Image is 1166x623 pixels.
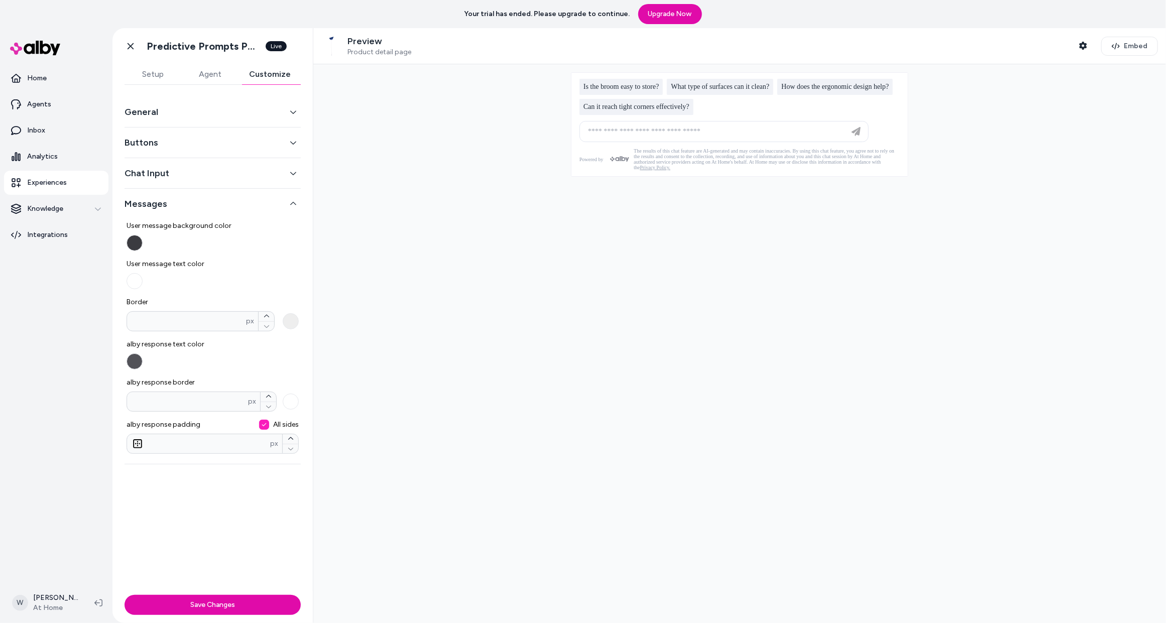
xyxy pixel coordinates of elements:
span: px [248,397,256,407]
div: Messages [125,211,301,456]
button: Borderpx [259,312,274,321]
p: Experiences [27,178,67,188]
button: Save Changes [125,595,301,615]
label: alby response padding [127,420,299,430]
a: Upgrade Now [638,4,702,24]
button: All sides [259,420,269,430]
button: alby response borderpx [261,392,276,402]
button: General [125,105,301,119]
span: px [246,316,254,326]
p: Agents [27,99,51,109]
span: All sides [273,420,299,430]
div: Live [266,41,287,51]
p: Inbox [27,126,45,136]
p: [PERSON_NAME] [33,593,78,603]
input: Borderpx [127,316,246,326]
span: Border [127,297,299,307]
button: Embed [1101,37,1158,56]
button: Borderpx [259,321,274,331]
img: alby Logo [10,41,60,55]
button: User message background color [127,235,143,251]
button: Customize [239,64,301,84]
p: Knowledge [27,204,63,214]
button: alby response borderpx [283,394,299,410]
input: alby response borderpx [127,397,248,407]
p: Home [27,73,47,83]
p: Your trial has ended. Please upgrade to continue. [464,9,630,19]
button: Messages [125,197,301,211]
p: Analytics [27,152,58,162]
span: User message text color [127,259,299,269]
button: Buttons [125,136,301,150]
a: Agents [4,92,108,116]
span: Embed [1124,41,1147,51]
button: Chat Input [125,166,301,180]
span: Product detail page [347,48,411,57]
span: px [270,439,278,449]
a: Experiences [4,171,108,195]
p: Integrations [27,230,68,240]
a: Inbox [4,118,108,143]
button: alby response borderpx [261,402,276,412]
button: W[PERSON_NAME]At Home [6,587,86,619]
button: alby response text color [127,353,143,369]
button: Setup [125,64,182,84]
img: Mr. Clean Angle Broom, White, sold by At Home [321,36,341,56]
span: At Home [33,603,78,613]
a: Integrations [4,223,108,247]
button: Knowledge [4,197,108,221]
button: Borderpx [283,313,299,329]
span: W [12,595,28,611]
span: User message background color [127,221,299,231]
a: Analytics [4,145,108,169]
span: alby response text color [127,339,299,349]
a: Home [4,66,108,90]
button: Agent [182,64,239,84]
h1: Predictive Prompts PDP [147,40,260,53]
p: Preview [347,36,411,47]
span: alby response border [127,378,299,388]
button: User message text color [127,273,143,289]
